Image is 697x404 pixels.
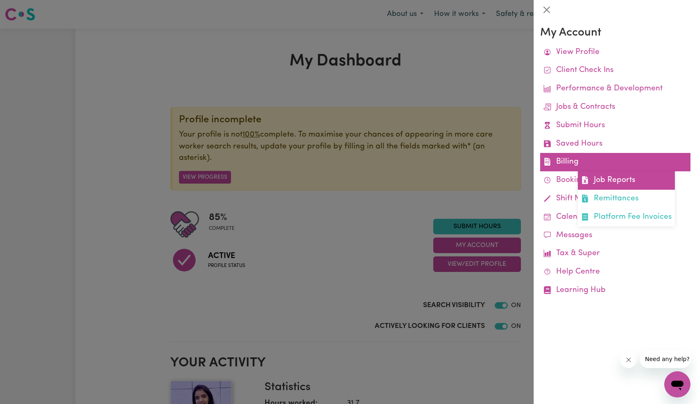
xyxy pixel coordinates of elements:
a: Bookings [540,171,690,190]
a: Learning Hub [540,281,690,300]
iframe: Button to launch messaging window [664,371,690,397]
a: Saved Hours [540,135,690,153]
a: Shift Notes [540,190,690,208]
a: Platform Fee Invoices [578,208,675,227]
a: BillingJob ReportsRemittancesPlatform Fee Invoices [540,153,690,171]
button: Close [540,3,553,16]
a: Tax & Super [540,245,690,263]
a: Jobs & Contracts [540,98,690,117]
a: Job Reports [578,171,675,190]
iframe: Message from company [640,350,690,368]
a: Performance & Development [540,80,690,98]
a: Client Check Ins [540,61,690,80]
a: Messages [540,227,690,245]
a: Remittances [578,190,675,208]
a: Calendar [540,208,690,227]
a: View Profile [540,43,690,62]
a: Submit Hours [540,117,690,135]
a: Help Centre [540,263,690,281]
iframe: Close message [620,352,637,368]
h3: My Account [540,26,690,40]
